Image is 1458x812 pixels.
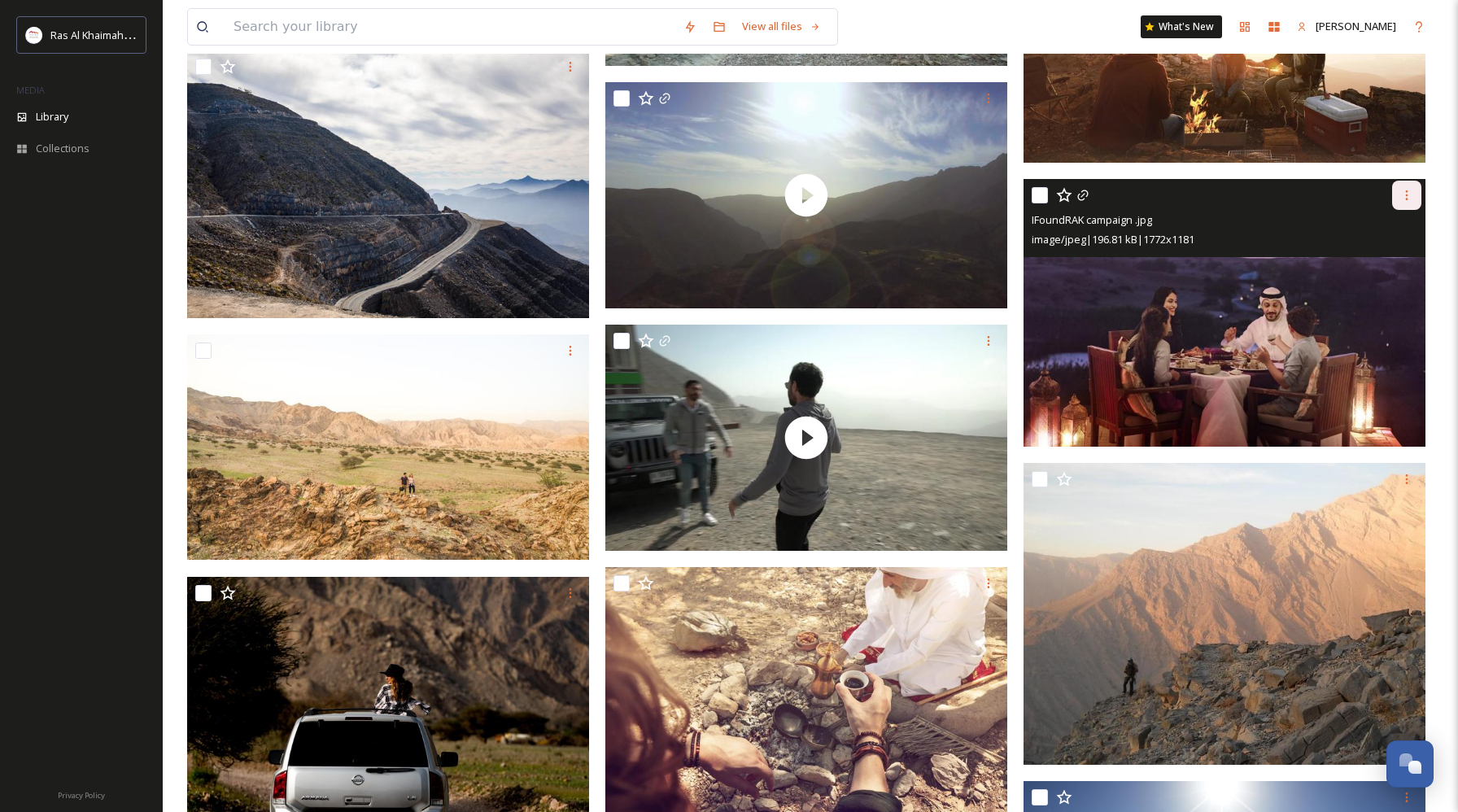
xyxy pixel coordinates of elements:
[50,27,281,42] span: Ras Al Khaimah Tourism Development Authority
[58,784,105,804] a: Privacy Policy
[605,325,1007,551] img: thumbnail
[1316,19,1396,33] span: [PERSON_NAME]
[1386,740,1434,788] button: Open Chat
[1024,463,1425,765] img: Jebel Jais .jpg
[36,141,89,156] span: Collections
[36,109,68,124] span: Library
[58,790,105,801] span: Privacy Policy
[26,27,42,43] img: Logo_RAKTDA_RGB-01.png
[1032,212,1152,227] span: IFoundRAK campaign .jpg
[1024,179,1425,447] img: IFoundRAK campaign .jpg
[225,9,675,45] input: Search your library
[1289,11,1404,42] a: [PERSON_NAME]
[187,50,589,319] img: Torro Verde longest zip-line in the world .jpg
[1032,232,1194,247] span: image/jpeg | 196.81 kB | 1772 x 1181
[734,11,829,42] a: View all files
[605,82,1007,308] img: thumbnail
[1141,15,1222,38] a: What's New
[16,84,45,96] span: MEDIA
[187,334,589,560] img: couple at the wadi & mountain .jpg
